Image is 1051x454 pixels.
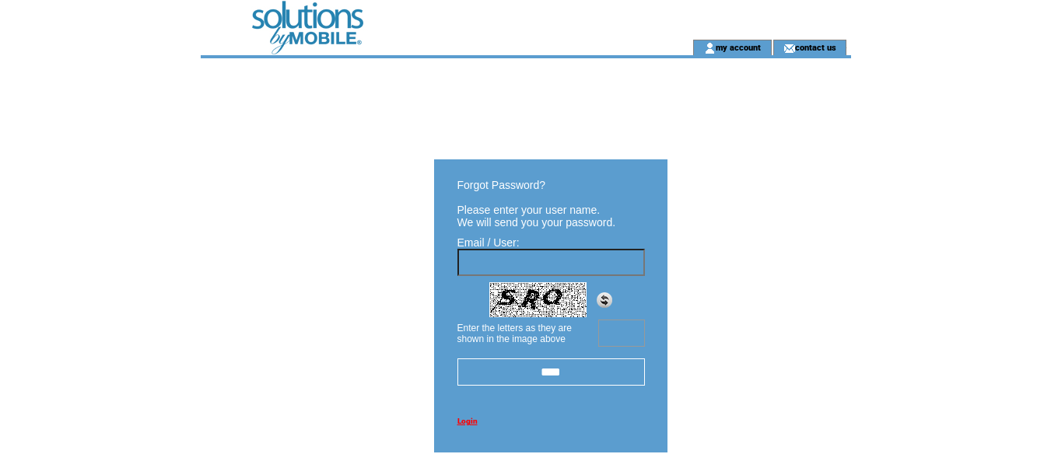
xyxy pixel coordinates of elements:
[597,292,612,308] img: refresh.png
[457,323,572,344] span: Enter the letters as they are shown in the image above
[716,42,761,52] a: my account
[795,42,836,52] a: contact us
[457,417,478,425] a: Login
[457,179,616,229] span: Forgot Password? Please enter your user name. We will send you your password.
[783,42,795,54] img: contact_us_icon.gif
[704,42,716,54] img: account_icon.gif
[489,282,587,317] img: Captcha.jpg
[457,236,520,249] span: Email / User:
